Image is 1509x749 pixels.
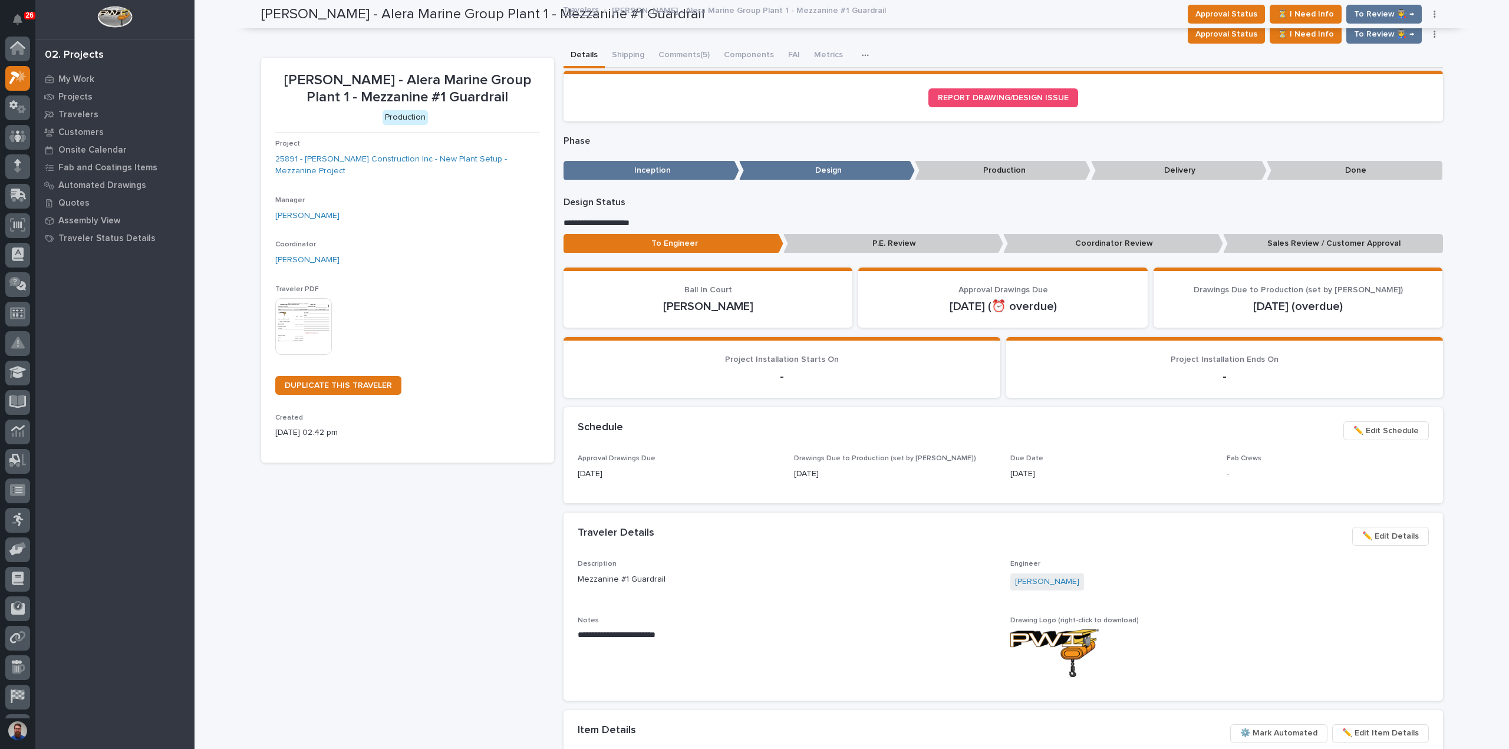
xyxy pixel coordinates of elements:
a: Traveler Status Details [35,229,195,247]
img: Workspace Logo [97,6,132,28]
p: Traveler Status Details [58,233,156,244]
p: [DATE] [578,468,780,480]
span: To Review 👨‍🏭 → [1354,27,1414,41]
a: Onsite Calendar [35,141,195,159]
p: My Work [58,74,94,85]
p: Delivery [1091,161,1267,180]
button: Approval Status [1188,25,1265,44]
h2: Item Details [578,724,636,737]
p: P.E. Review [783,234,1003,253]
a: Travelers [35,105,195,123]
h2: Schedule [578,421,623,434]
span: ✏️ Edit Details [1362,529,1419,543]
span: Drawings Due to Production (set by [PERSON_NAME]) [1194,286,1403,294]
div: 02. Projects [45,49,104,62]
span: REPORT DRAWING/DESIGN ISSUE [938,94,1069,102]
a: Customers [35,123,195,141]
a: Projects [35,88,195,105]
span: ⏳ I Need Info [1277,27,1334,41]
div: Notifications26 [15,14,30,33]
span: Engineer [1010,560,1040,567]
span: Due Date [1010,455,1043,462]
a: DUPLICATE THIS TRAVELER [275,376,401,395]
span: Ball In Court [684,286,732,294]
a: Quotes [35,194,195,212]
button: ⚙️ Mark Automated [1230,724,1327,743]
p: [DATE] [1010,468,1213,480]
span: Description [578,560,617,567]
button: ✏️ Edit Item Details [1332,724,1429,743]
p: [PERSON_NAME] [578,299,839,314]
p: Quotes [58,198,90,209]
a: Travelers [563,2,599,16]
p: 26 [26,11,34,19]
a: Automated Drawings [35,176,195,194]
button: Metrics [807,44,850,68]
a: Assembly View [35,212,195,229]
span: Notes [578,617,599,624]
span: ✏️ Edit Item Details [1342,726,1419,740]
p: Fab and Coatings Items [58,163,157,173]
p: - [1227,468,1429,480]
span: ✏️ Edit Schedule [1353,424,1419,438]
button: To Review 👨‍🏭 → [1346,25,1422,44]
span: Project Installation Ends On [1171,355,1279,364]
span: Drawings Due to Production (set by [PERSON_NAME]) [794,455,976,462]
p: Design [739,161,915,180]
span: Project [275,140,300,147]
button: Details [564,44,605,68]
p: - [1020,369,1429,384]
a: REPORT DRAWING/DESIGN ISSUE [928,88,1078,107]
p: Inception [564,161,739,180]
span: Approval Drawings Due [578,455,655,462]
p: Customers [58,127,104,138]
button: Components [717,44,781,68]
span: Project Installation Starts On [725,355,839,364]
p: [DATE] [794,468,996,480]
span: Fab Crews [1227,455,1261,462]
span: Traveler PDF [275,286,319,293]
button: ✏️ Edit Schedule [1343,421,1429,440]
p: - [578,369,986,384]
p: Coordinator Review [1003,234,1223,253]
p: Design Status [564,197,1443,208]
span: Drawing Logo (right-click to download) [1010,617,1139,624]
p: [PERSON_NAME] - Alera Marine Group Plant 1 - Mezzanine #1 Guardrail [275,72,540,106]
h2: Traveler Details [578,527,654,540]
span: Approval Status [1195,27,1257,41]
p: To Engineer [564,234,783,253]
p: Phase [564,136,1443,147]
p: [DATE] (overdue) [1168,299,1429,314]
button: Shipping [605,44,651,68]
span: Created [275,414,303,421]
button: Comments (5) [651,44,717,68]
p: Done [1267,161,1442,180]
div: Production [383,110,428,125]
p: Travelers [58,110,98,120]
span: Approval Drawings Due [958,286,1048,294]
a: [PERSON_NAME] [275,210,340,222]
button: users-avatar [5,718,30,743]
p: [PERSON_NAME] - Alera Marine Group Plant 1 - Mezzanine #1 Guardrail [612,3,886,16]
button: ⏳ I Need Info [1270,25,1342,44]
a: Fab and Coatings Items [35,159,195,176]
span: DUPLICATE THIS TRAVELER [285,381,392,390]
a: [PERSON_NAME] [275,254,340,266]
p: [DATE] 02:42 pm [275,427,540,439]
img: tEb57KTnLKbEOQP4OANJGF9MlPQRU4GisNwI8NQLjZw [1010,629,1099,677]
p: Assembly View [58,216,120,226]
a: My Work [35,70,195,88]
p: Mezzanine #1 Guardrail [578,573,996,586]
button: ✏️ Edit Details [1352,527,1429,546]
span: Manager [275,197,305,204]
span: Coordinator [275,241,316,248]
p: Onsite Calendar [58,145,127,156]
span: ⚙️ Mark Automated [1240,726,1317,740]
p: Automated Drawings [58,180,146,191]
p: [DATE] (⏰ overdue) [872,299,1134,314]
p: Projects [58,92,93,103]
a: 25891 - [PERSON_NAME] Construction Inc - New Plant Setup - Mezzanine Project [275,153,540,178]
a: [PERSON_NAME] [1015,576,1079,588]
button: Notifications [5,7,30,32]
p: Sales Review / Customer Approval [1223,234,1443,253]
